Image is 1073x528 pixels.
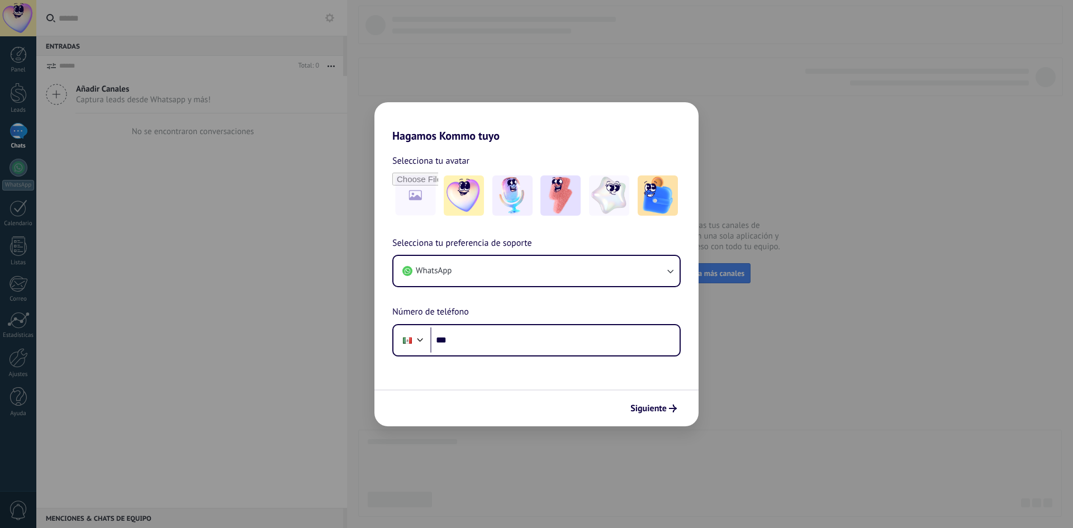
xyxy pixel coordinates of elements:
[630,405,667,412] span: Siguiente
[625,399,682,418] button: Siguiente
[392,154,469,168] span: Selecciona tu avatar
[589,175,629,216] img: -4.jpeg
[392,236,532,251] span: Selecciona tu preferencia de soporte
[540,175,581,216] img: -3.jpeg
[444,175,484,216] img: -1.jpeg
[416,265,452,277] span: WhatsApp
[397,329,418,352] div: Mexico: + 52
[638,175,678,216] img: -5.jpeg
[492,175,533,216] img: -2.jpeg
[393,256,680,286] button: WhatsApp
[392,305,469,320] span: Número de teléfono
[374,102,699,142] h2: Hagamos Kommo tuyo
